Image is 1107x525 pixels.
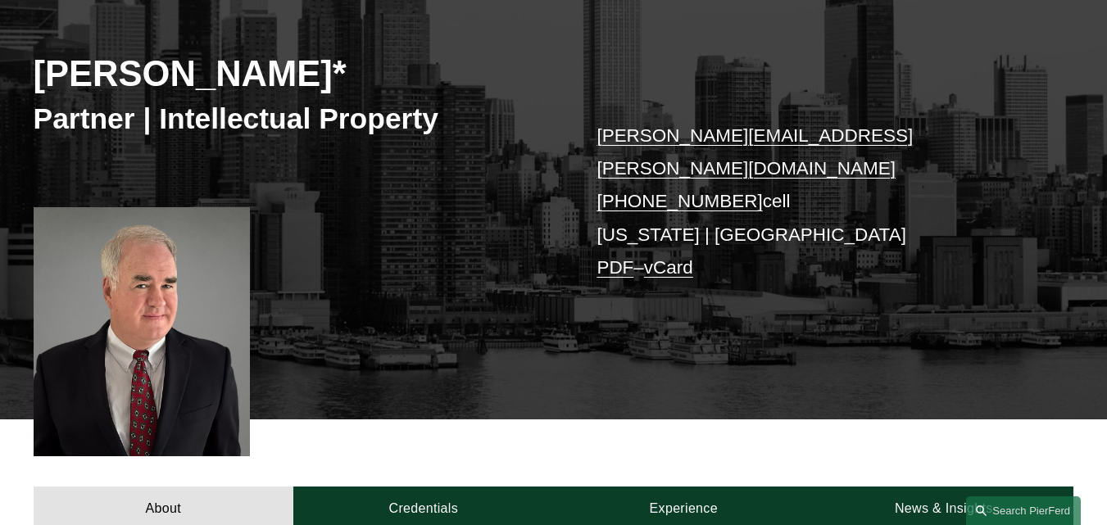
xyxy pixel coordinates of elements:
[34,52,554,96] h2: [PERSON_NAME]*
[597,191,762,211] a: [PHONE_NUMBER]
[34,102,554,138] h3: Partner | Intellectual Property
[597,120,1030,285] p: cell [US_STATE] | [GEOGRAPHIC_DATA] –
[597,257,633,278] a: PDF
[644,257,693,278] a: vCard
[966,496,1081,525] a: Search this site
[597,125,913,179] a: [PERSON_NAME][EMAIL_ADDRESS][PERSON_NAME][DOMAIN_NAME]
